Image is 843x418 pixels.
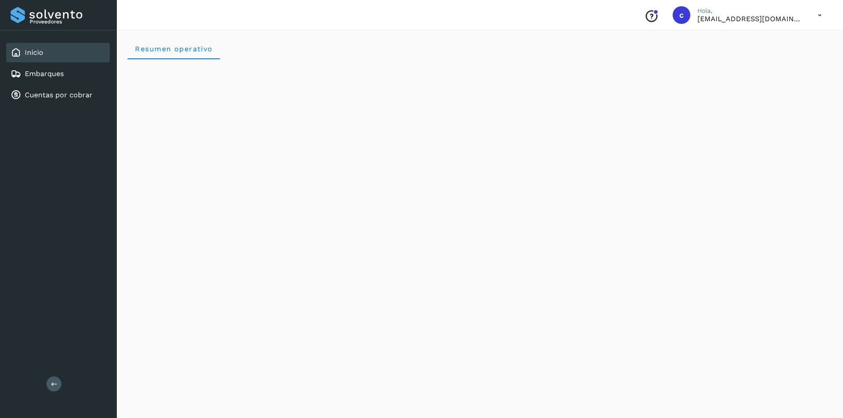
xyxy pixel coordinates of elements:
div: Inicio [6,43,110,62]
p: Hola, [697,7,804,15]
a: Embarques [25,69,64,78]
a: Inicio [25,48,43,57]
span: Resumen operativo [135,45,213,53]
p: Proveedores [30,19,106,25]
div: Cuentas por cobrar [6,85,110,105]
p: cuentas3@enlacesmet.com.mx [697,15,804,23]
div: Embarques [6,64,110,84]
a: Cuentas por cobrar [25,91,92,99]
